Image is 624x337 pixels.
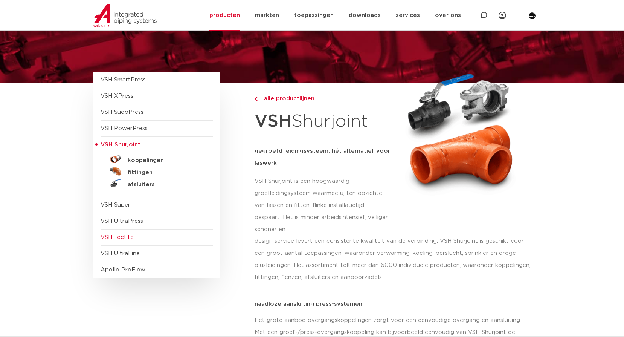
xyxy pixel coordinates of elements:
[101,77,146,83] a: VSH SmartPress
[101,93,133,99] a: VSH XPress
[128,181,202,188] h5: afsluiters
[255,113,291,130] strong: VSH
[101,142,140,147] span: VSH Shurjoint
[255,301,531,307] p: naadloze aansluiting press-systemen
[101,177,213,189] a: afsluiters
[101,234,134,240] a: VSH Tectite
[255,145,391,169] h5: gegroefd leidingsysteem: hét alternatief voor laswerk
[255,235,531,283] p: design service levert een consistente kwaliteit van de verbinding. VSH Shurjoint is geschikt voor...
[101,218,143,224] a: VSH UltraPress
[101,165,213,177] a: fittingen
[255,94,391,103] a: alle productlijnen
[101,153,213,165] a: koppelingen
[255,97,258,101] img: chevron-right.svg
[128,169,202,176] h5: fittingen
[101,126,148,131] a: VSH PowerPress
[101,251,140,256] a: VSH UltraLine
[101,109,143,115] a: VSH SudoPress
[255,175,391,236] p: VSH Shurjoint is een hoogwaardig groefleidingsysteem waarmee u, ten opzichte van lassen en fitten...
[255,107,391,136] h1: Shurjoint
[101,202,130,208] a: VSH Super
[128,157,202,164] h5: koppelingen
[259,96,314,101] span: alle productlijnen
[101,267,145,273] a: Apollo ProFlow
